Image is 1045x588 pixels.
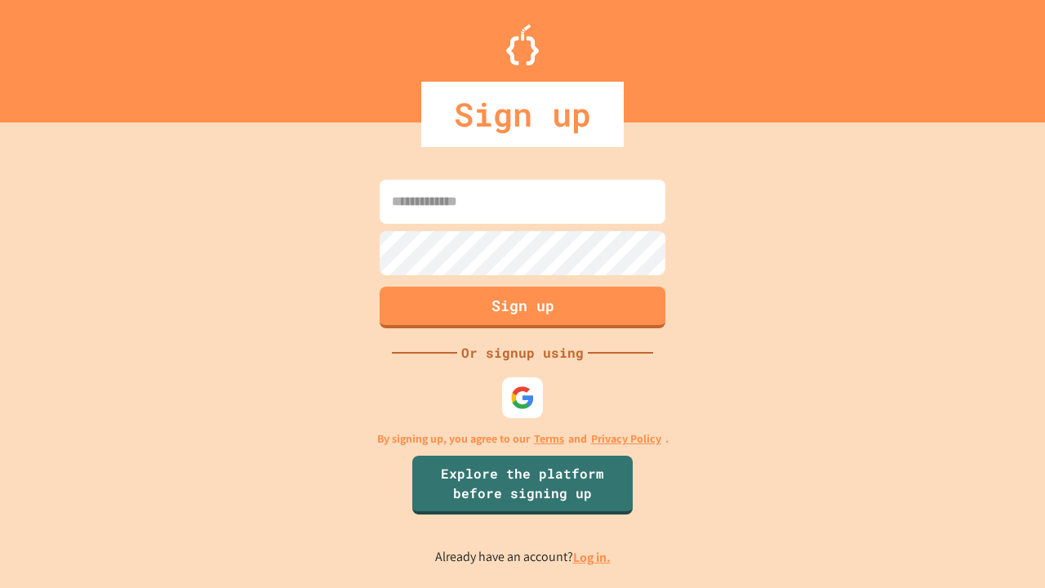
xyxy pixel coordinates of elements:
[506,24,539,65] img: Logo.svg
[510,385,535,410] img: google-icon.svg
[412,456,633,514] a: Explore the platform before signing up
[573,549,611,566] a: Log in.
[377,430,669,448] p: By signing up, you agree to our and .
[591,430,661,448] a: Privacy Policy
[534,430,564,448] a: Terms
[457,343,588,363] div: Or signup using
[435,547,611,568] p: Already have an account?
[380,287,665,328] button: Sign up
[421,82,624,147] div: Sign up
